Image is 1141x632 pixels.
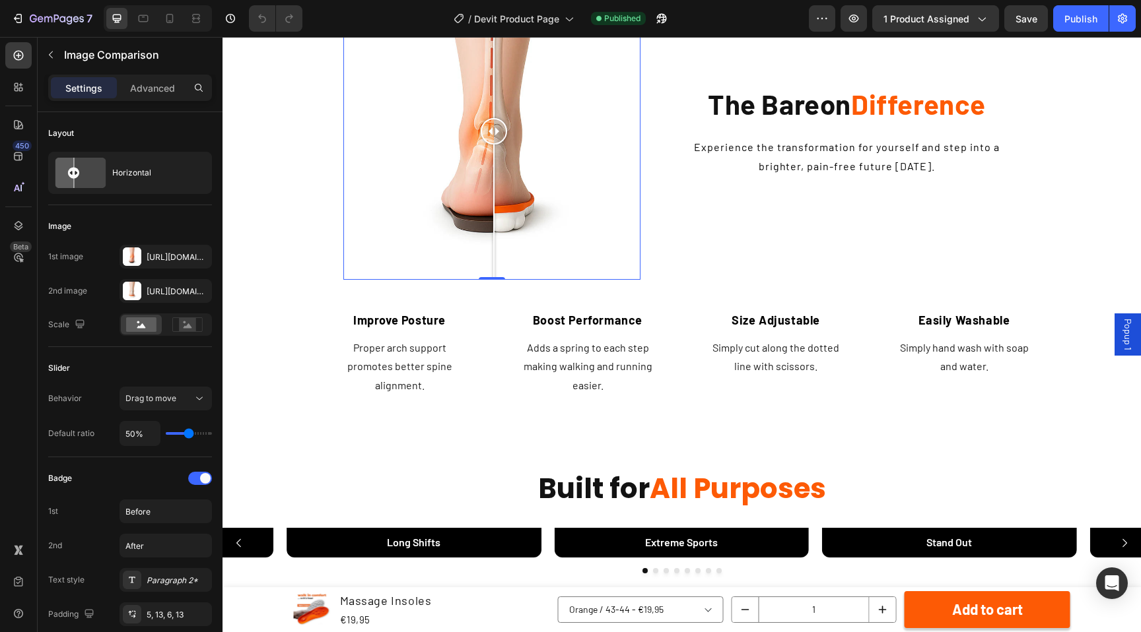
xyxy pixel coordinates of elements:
[86,11,92,26] p: 7
[1016,13,1037,24] span: Save
[468,12,471,26] span: /
[120,422,160,445] input: Auto
[13,141,32,151] div: 450
[130,81,175,95] p: Advanced
[725,267,758,300] img: gempages_568734958370161534-1c077a03-6739-4f8c-9d70-01a55a4c25d9.svg
[65,81,102,95] p: Settings
[536,560,647,585] input: quantity
[48,540,62,552] div: 2nd
[5,5,98,32] button: 7
[629,50,763,83] span: Difference
[604,13,640,24] span: Published
[647,560,674,585] button: increment
[48,285,87,297] div: 2nd image
[33,466,885,505] h2: Built for
[48,127,74,139] div: Layout
[147,251,209,263] div: [URL][DOMAIN_NAME]
[483,306,625,327] h2: Size Adjustable
[125,393,176,403] span: Drag to move
[672,334,812,373] p: Simply hand wash with soap and water.
[120,387,212,410] button: Drag to move
[484,334,623,373] p: Simply cut along the dotted line with scissors.
[160,267,193,300] img: gempages_568734958370161534-c9d05030-4579-4624-b342-86f6c46a9754.svg
[147,609,209,621] div: 5, 13, 6, 13
[48,362,70,374] div: Slider
[474,12,559,26] span: Devit Product Page
[452,101,796,139] p: Experience the transformation for yourself and step into a brighter, pain-free future [DATE].
[249,5,302,32] div: Undo/Redo
[48,574,85,586] div: Text style
[883,12,969,26] span: 1 product assigned
[147,575,209,586] div: Paragraph 2*
[48,393,82,404] div: Behavior
[451,47,798,86] h2: The Bareon
[48,220,71,232] div: Image
[64,47,207,63] p: Image Comparison
[48,316,88,334] div: Scale
[537,267,570,300] img: gempages_568734958370161534-5a92e8c5-9a46-4cc0-ba62-8ba92d393ec3.svg
[899,282,912,313] span: Popup 1
[1064,12,1097,26] div: Publish
[427,465,604,504] span: All Purposes
[349,267,382,300] img: gempages_568734958370161534-17182d17-80de-4e5e-a9c4-ff1f39f916f3.svg
[112,158,193,188] div: Horizontal
[223,37,1141,632] iframe: Design area
[48,606,97,623] div: Padding
[48,472,72,484] div: Badge
[1096,567,1128,599] div: Open Intercom Messenger
[872,5,999,32] button: 1 product assigned
[116,574,211,592] div: €19,95
[48,251,83,263] div: 1st image
[116,553,211,574] h1: Massage Insoles
[1053,5,1109,32] button: Publish
[147,286,209,298] div: [URL][DOMAIN_NAME]
[294,306,436,327] h2: Boost Performance
[1004,5,1048,32] button: Save
[108,334,247,391] p: Proper arch support promotes better spine alignment.
[48,427,94,439] div: Default ratio
[509,560,536,585] button: decrement
[106,306,248,327] h2: Improve Posture
[682,554,848,591] button: Add to cart
[671,306,813,327] h2: Easily Washable
[296,334,435,391] p: Adds a spring to each step making walking and running easier.
[730,559,800,586] div: Add to cart
[10,241,32,252] div: Beta
[48,505,58,517] div: 1st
